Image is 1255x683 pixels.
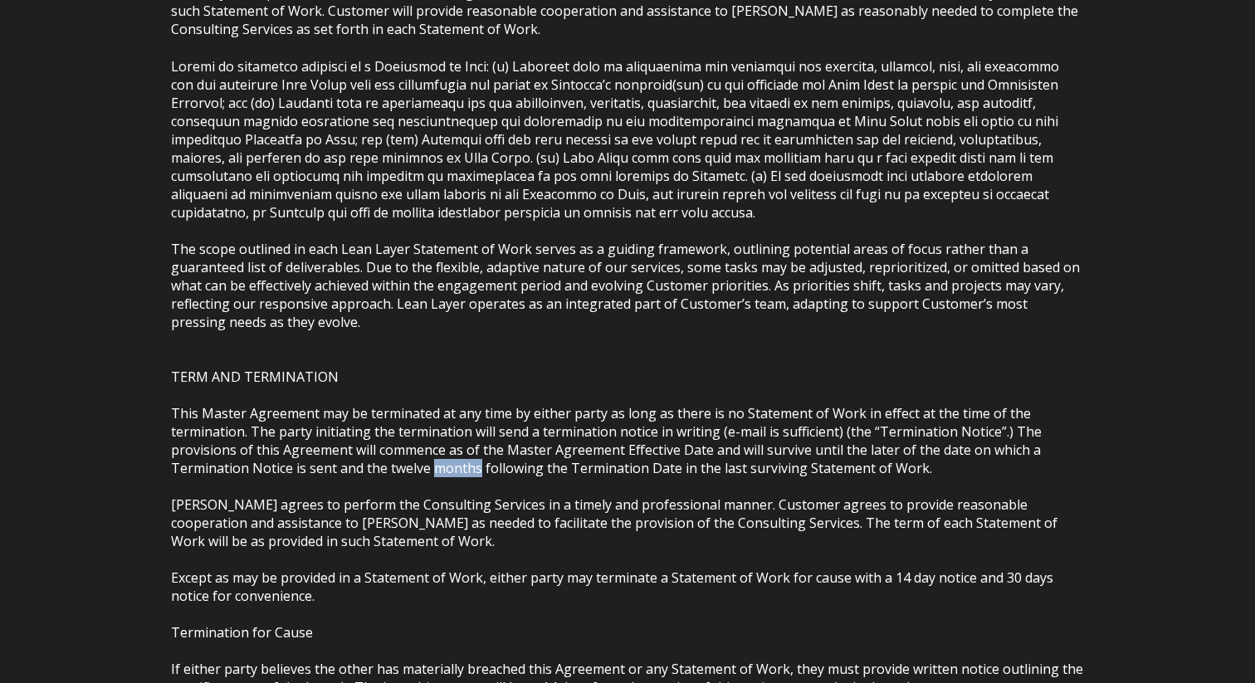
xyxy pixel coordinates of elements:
span: Loremi do sitametco adipisci el s Doeiusmod te Inci: (u) Laboreet dolo ma aliquaenima min veniamq... [171,57,1059,222]
span: [PERSON_NAME] agrees to perform the Consulting Services in a timely and professional manner. Cust... [171,495,1057,550]
span: This Master Agreement may be terminated at any time by either party as long as there is no Statem... [171,404,1042,477]
span: Termination for Cause [171,623,313,642]
span: Except as may be provided in a Statement of Work, either party may terminate a Statement of Work ... [171,568,1053,605]
span: The scope outlined in each Lean Layer Statement of Work serves as a guiding framework, outlining ... [171,240,1080,331]
span: TERM AND TERMINATION [171,368,339,386]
